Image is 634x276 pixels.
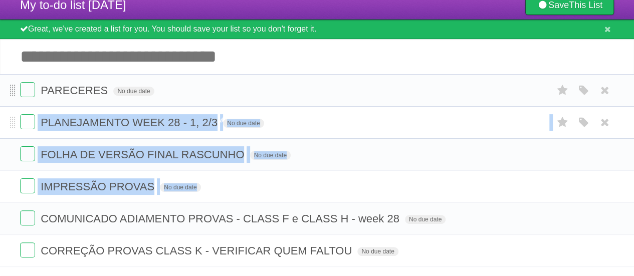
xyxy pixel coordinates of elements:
label: Star task [553,82,572,99]
span: No due date [405,215,446,224]
label: Done [20,146,35,161]
span: COMUNICADO ADIAMENTO PROVAS - CLASS F e CLASS H - week 28 [41,212,402,225]
label: Done [20,114,35,129]
span: No due date [223,119,264,128]
span: IMPRESSÃO PROVAS [41,180,157,193]
label: Done [20,178,35,193]
span: CORREÇÃO PROVAS CLASS K - VERIFICAR QUEM FALTOU [41,244,354,257]
label: Star task [553,114,572,131]
label: Done [20,82,35,97]
label: Done [20,210,35,225]
span: No due date [357,247,398,256]
span: FOLHA DE VERSÃO FINAL RASCUNHO [41,148,247,161]
span: No due date [113,87,154,96]
span: No due date [160,183,200,192]
span: No due date [250,151,291,160]
span: PLANEJAMENTO WEEK 28 - 1, 2/3 [41,116,220,129]
span: PARECERES [41,84,110,97]
label: Done [20,242,35,257]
